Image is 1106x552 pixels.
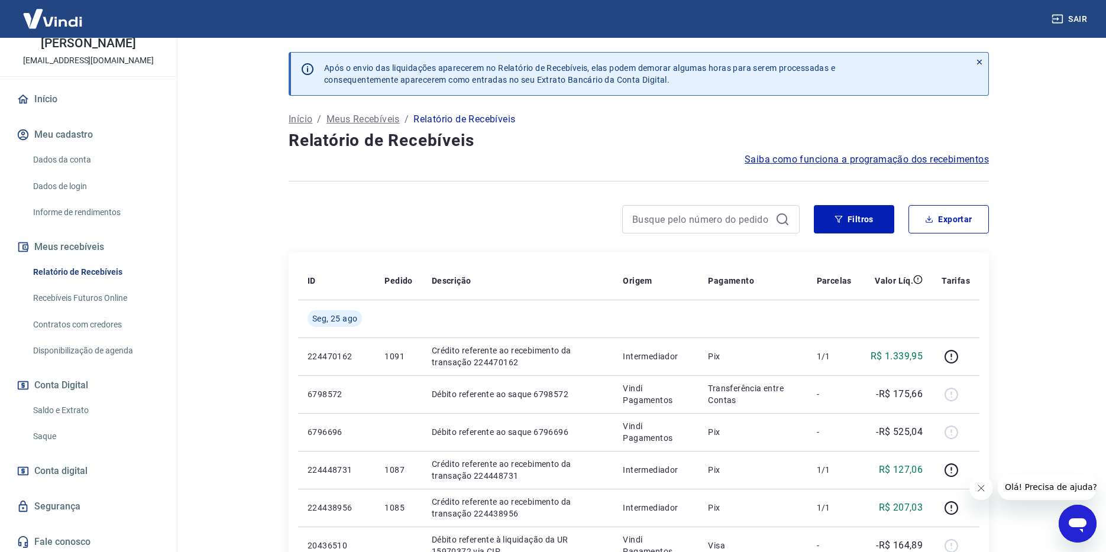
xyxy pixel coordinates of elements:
[708,464,797,476] p: Pix
[14,1,91,37] img: Vindi
[308,426,366,438] p: 6796696
[623,502,689,514] p: Intermediador
[708,426,797,438] p: Pix
[23,54,154,67] p: [EMAIL_ADDRESS][DOMAIN_NAME]
[708,502,797,514] p: Pix
[871,349,923,363] p: R$ 1.339,95
[708,275,754,287] p: Pagamento
[1059,505,1097,543] iframe: Button to launch messaging window
[817,540,852,551] p: -
[432,458,604,482] p: Crédito referente ao recebimento da transação 224448731
[28,286,163,310] a: Recebíveis Futuros Online
[969,476,993,500] iframe: Close message
[814,205,894,233] button: Filtros
[942,275,970,287] p: Tarifas
[432,426,604,438] p: Débito referente ao saque 6796696
[289,112,312,126] a: Início
[817,464,852,476] p: 1/1
[7,8,99,18] span: Olá! Precisa de ajuda?
[41,37,135,50] p: [PERSON_NAME]
[326,112,400,126] a: Meus Recebíveis
[908,205,989,233] button: Exportar
[28,398,163,423] a: Saldo e Extrato
[312,313,357,324] span: Seg, 25 ago
[432,275,471,287] p: Descrição
[875,275,913,287] p: Valor Líq.
[28,313,163,337] a: Contratos com credores
[708,382,797,406] p: Transferência entre Contas
[708,350,797,362] p: Pix
[817,350,852,362] p: 1/1
[879,501,923,515] p: R$ 207,03
[14,122,163,148] button: Meu cadastro
[14,86,163,112] a: Início
[817,502,852,514] p: 1/1
[34,463,88,479] span: Conta digital
[432,345,604,368] p: Crédito referente ao recebimento da transação 224470162
[623,382,689,406] p: Vindi Pagamentos
[817,388,852,400] p: -
[308,502,366,514] p: 224438956
[289,129,989,152] h4: Relatório de Recebíveis
[28,174,163,199] a: Dados de login
[384,275,412,287] p: Pedido
[745,152,989,167] a: Saiba como funciona a programação dos recebimentos
[384,502,412,514] p: 1085
[623,464,689,476] p: Intermediador
[413,112,515,126] p: Relatório de Recebíveis
[632,210,771,228] input: Busque pelo número do pedido
[384,464,412,476] p: 1087
[308,388,366,400] p: 6798572
[14,372,163,398] button: Conta Digital
[879,463,923,477] p: R$ 127,06
[876,425,923,439] p: -R$ 525,04
[876,387,923,401] p: -R$ 175,66
[817,426,852,438] p: -
[324,62,835,86] p: Após o envio das liquidações aparecerem no Relatório de Recebíveis, elas podem demorar algumas ho...
[28,260,163,284] a: Relatório de Recebíveis
[623,420,689,444] p: Vindi Pagamentos
[405,112,409,126] p: /
[317,112,321,126] p: /
[432,496,604,519] p: Crédito referente ao recebimento da transação 224438956
[14,458,163,484] a: Conta digital
[817,275,852,287] p: Parcelas
[308,350,366,362] p: 224470162
[623,275,652,287] p: Origem
[28,200,163,225] a: Informe de rendimentos
[384,350,412,362] p: 1091
[623,350,689,362] p: Intermediador
[708,540,797,551] p: Visa
[308,540,366,551] p: 20436510
[1049,8,1092,30] button: Sair
[14,493,163,519] a: Segurança
[14,234,163,260] button: Meus recebíveis
[432,388,604,400] p: Débito referente ao saque 6798572
[28,148,163,172] a: Dados da conta
[308,275,316,287] p: ID
[28,339,163,363] a: Disponibilização de agenda
[28,424,163,449] a: Saque
[308,464,366,476] p: 224448731
[998,474,1097,500] iframe: Message from company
